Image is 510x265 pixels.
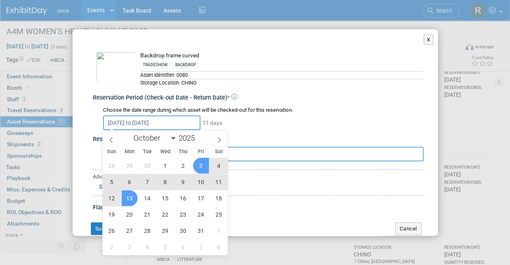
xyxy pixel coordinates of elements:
span: October 19, 2025 [104,206,120,222]
span: October 30, 2025 [175,223,191,239]
span: November 3, 2025 [122,239,138,255]
div: Advanced Options [93,173,424,181]
span: October 26, 2025 [104,223,120,239]
span: November 8, 2025 [211,239,227,255]
select: Month [130,133,176,143]
span: October 17, 2025 [193,190,209,206]
span: Mon [121,149,138,154]
span: October 24, 2025 [193,206,209,222]
span: October 23, 2025 [175,206,191,222]
span: September 30, 2025 [140,158,155,174]
span: November 5, 2025 [157,239,173,255]
span: October 27, 2025 [122,223,138,239]
span: October 9, 2025 [175,174,191,190]
div: Reservation Period (Check-out Date - Return Date) [93,94,424,102]
span: October 20, 2025 [122,206,138,222]
span: Sat [210,149,228,154]
span: October 4, 2025 [211,158,227,174]
span: September 28, 2025 [104,158,120,174]
span: October 15, 2025 [157,190,173,206]
div: TRADESHOW [140,62,170,68]
span: November 1, 2025 [211,223,227,239]
button: Submit [91,222,118,235]
span: November 4, 2025 [140,239,155,255]
span: October 18, 2025 [211,190,227,206]
span: November 7, 2025 [193,239,209,255]
span: 11 days [202,119,222,126]
div: Backdrop frame curved [140,52,424,60]
input: Year [176,133,201,143]
span: October 2, 2025 [175,158,191,174]
span: September 29, 2025 [122,158,138,174]
button: X [424,35,434,45]
span: October 25, 2025 [211,206,227,222]
span: October 8, 2025 [157,174,173,190]
div: Choose the date range during which asset will be checked-out for this reservation. [103,106,424,114]
span: October 13, 2025 [122,190,138,206]
span: October 3, 2025 [193,158,209,174]
span: November 6, 2025 [175,239,191,255]
span: October 11, 2025 [211,174,227,190]
span: October 16, 2025 [175,190,191,206]
span: October 21, 2025 [140,206,155,222]
a: Specify Shipping Logistics Category [99,183,188,190]
div: Asset Identifier: 0080 [140,71,424,79]
div: Reservation Notes [93,135,424,144]
span: October 7, 2025 [140,174,155,190]
span: November 2, 2025 [104,239,120,255]
span: October 1, 2025 [157,158,173,174]
span: October 6, 2025 [122,174,138,190]
span: Flag: [93,204,106,211]
span: Tue [138,149,156,154]
span: October 12, 2025 [104,190,120,206]
span: October 5, 2025 [104,174,120,190]
span: Sun [103,149,121,154]
span: Thu [174,149,192,154]
input: Check-out Date - Return Date [103,115,200,130]
span: October 28, 2025 [140,223,155,239]
div: BACKDROP [173,62,198,68]
span: October 14, 2025 [140,190,155,206]
div: Storage Location: CHINO [140,79,424,87]
span: October 10, 2025 [193,174,209,190]
span: October 29, 2025 [157,223,173,239]
button: Cancel [395,222,422,235]
span: October 22, 2025 [157,206,173,222]
span: Fri [192,149,210,154]
span: October 31, 2025 [193,223,209,239]
span: Wed [156,149,174,154]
